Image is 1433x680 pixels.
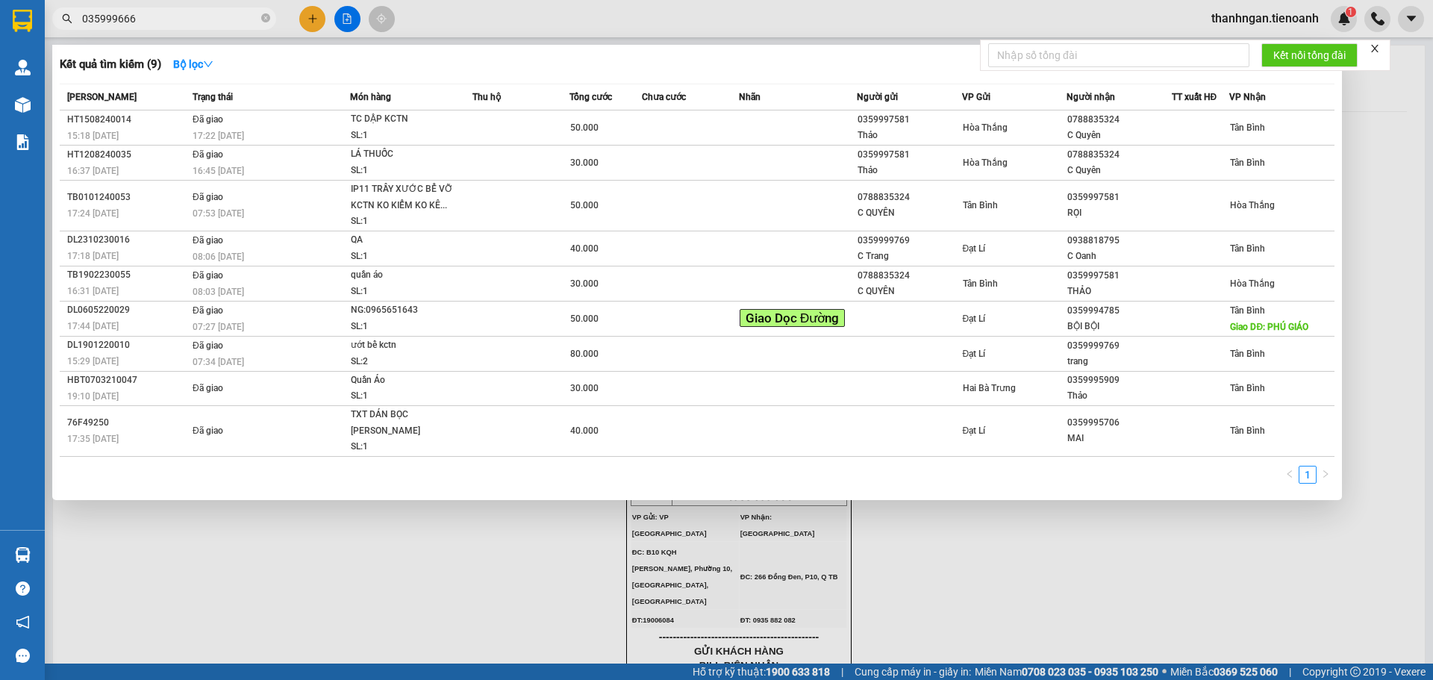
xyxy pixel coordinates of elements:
span: TT xuất HĐ [1172,92,1217,102]
h3: Kết quả tìm kiếm ( 9 ) [60,57,161,72]
div: DL0605220029 [67,302,188,318]
div: HBT0703210047 [67,372,188,388]
span: 07:53 [DATE] [193,208,244,219]
span: left [1285,470,1294,478]
div: TB0101240053 [67,190,188,205]
span: 16:37 [DATE] [67,166,119,176]
span: close-circle [261,13,270,22]
span: close-circle [261,12,270,26]
div: ướt bể kctn [351,337,463,354]
div: RỌI [1067,205,1171,221]
span: Đã giao [193,340,223,351]
div: SL: 1 [351,128,463,144]
span: Đã giao [193,425,223,436]
div: 76F49250 [67,415,188,431]
span: Đạt Lí [963,349,986,359]
div: DL1901220010 [67,337,188,353]
span: Tân Bình [1230,383,1265,393]
div: SL: 1 [351,319,463,335]
div: SL: 1 [351,163,463,179]
div: QA [351,232,463,249]
span: Chưa cước [642,92,686,102]
span: close [1370,43,1380,54]
div: BỘI BỘI [1067,319,1171,334]
span: Hòa Thắng [963,157,1008,168]
div: C Oanh [1067,249,1171,264]
div: C QUYÊN [858,284,961,299]
div: 0359999769 [858,233,961,249]
span: 16:45 [DATE] [193,166,244,176]
button: Kết nối tổng đài [1261,43,1358,67]
span: Đạt Lí [963,243,986,254]
span: Hai Bà Trưng [963,383,1016,393]
div: C Trang [858,249,961,264]
span: Tân Bình [1230,349,1265,359]
span: Đạt Lí [963,425,986,436]
div: SL: 1 [351,213,463,230]
span: Đã giao [193,270,223,281]
strong: Nhận: [22,107,189,188]
div: SL: 1 [351,284,463,300]
div: NG:0965651643 [351,302,463,319]
span: Đã giao [193,149,223,160]
span: Giao DĐ: PHÚ GIÁO [1230,322,1308,332]
span: search [62,13,72,24]
div: quần áo [351,267,463,284]
span: Tổng cước [569,92,612,102]
button: right [1317,466,1334,484]
div: 0359997581 [1067,268,1171,284]
span: Xuân - 0938256266 [73,43,178,56]
span: 16:31 [DATE] [67,286,119,296]
span: Trạng thái [193,92,233,102]
div: TB1902230055 [67,267,188,283]
div: THẢO [1067,284,1171,299]
span: VP Nhận [1229,92,1266,102]
div: 0788835324 [858,268,961,284]
input: Nhập số tổng đài [988,43,1249,67]
strong: Bộ lọc [173,58,213,70]
span: Tân Bình [963,278,998,289]
span: Thu hộ [472,92,501,102]
div: HT1208240035 [67,147,188,163]
span: 19:10 [DATE] [67,391,119,402]
span: 17:18 [DATE] [67,251,119,261]
span: Tân Bình [963,200,998,210]
span: 17:24 [DATE] [67,208,119,219]
img: solution-icon [15,134,31,150]
div: 0359995909 [1067,372,1171,388]
div: IP11 TRẦY XƯỚC BỂ VỠ KCTN KO KIỂM KO KÊ... [351,181,463,213]
img: warehouse-icon [15,547,31,563]
button: Bộ lọcdown [161,52,225,76]
div: Quần Áo [351,372,463,389]
span: Hòa Thắng [963,122,1008,133]
div: HT1508240014 [67,112,188,128]
span: 15:29 [DATE] [67,356,119,366]
span: 08:03 [DATE] [193,287,244,297]
span: Tân Bình [1230,157,1265,168]
img: warehouse-icon [15,60,31,75]
span: Giao Dọc Đường [740,309,845,327]
span: 50.000 [570,122,599,133]
div: C Quyên [1067,163,1171,178]
span: 80.000 [570,349,599,359]
span: Món hàng [350,92,391,102]
span: down [203,59,213,69]
span: 50.000 [570,200,599,210]
span: Đã giao [193,114,223,125]
span: 08:06 [DATE] [193,252,244,262]
div: 0359997581 [1067,190,1171,205]
span: 17:44 [DATE] [67,321,119,331]
div: 0788835324 [1067,147,1171,163]
span: message [16,649,30,663]
div: 0359999769 [1067,338,1171,354]
li: Next Page [1317,466,1334,484]
div: 0359997581 [858,112,961,128]
div: C QUYÊN [858,205,961,221]
span: Đã giao [193,192,223,202]
span: VP [GEOGRAPHIC_DATA] [73,8,218,40]
div: TXT DÁN BỌC [PERSON_NAME] [351,407,463,439]
span: Gửi: [73,8,218,40]
img: logo-vxr [13,10,32,32]
div: trang [1067,354,1171,369]
div: LÁ THUỐC [351,146,463,163]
